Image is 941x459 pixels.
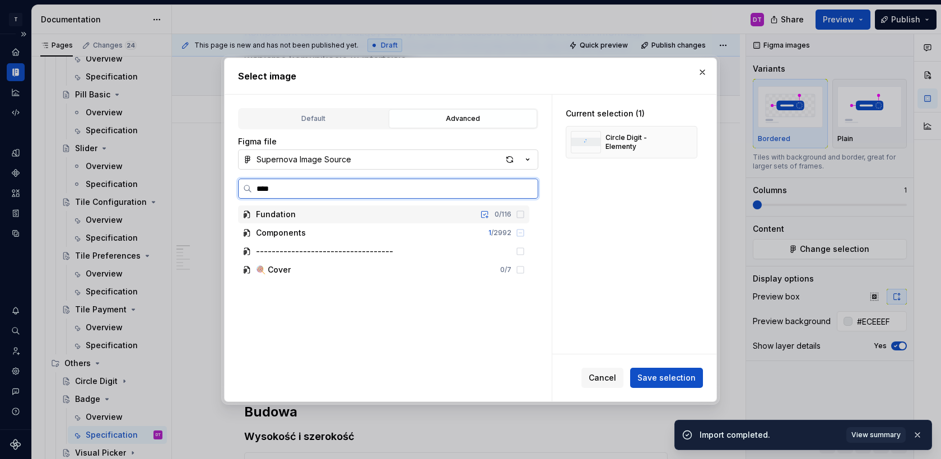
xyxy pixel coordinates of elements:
button: Cancel [581,368,623,388]
span: View summary [851,430,901,439]
div: Supernova Image Source [257,154,351,165]
div: Circle Digit - Elementy [605,133,672,151]
div: Fundation [256,209,296,220]
span: 1 [488,228,491,237]
span: Save selection [637,372,696,383]
div: 0 / 7 [500,265,511,274]
div: ----------------------------------- [256,246,393,257]
label: Figma file [238,136,277,147]
button: Supernova Image Source [238,149,538,170]
div: Default [243,113,384,124]
div: Advanced [393,113,533,124]
button: View summary [846,427,906,443]
div: 0 / 116 [495,210,511,219]
div: Components [256,227,306,238]
span: Cancel [589,372,616,383]
div: Current selection (1) [566,108,697,119]
button: Save selection [630,368,703,388]
div: 🍭 Cover [256,264,291,275]
div: Import completed. [700,429,840,441]
div: / 2992 [488,228,511,237]
h2: Select image [238,69,703,83]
